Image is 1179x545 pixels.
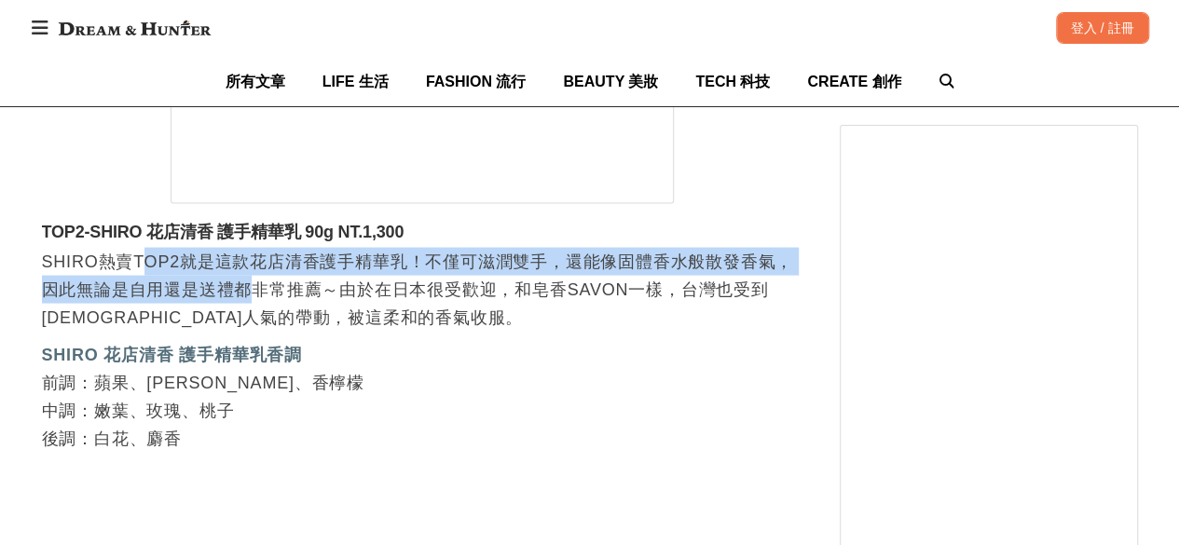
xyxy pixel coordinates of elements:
[426,57,527,106] a: FASHION 流行
[42,223,802,243] h3: TOP2-SHIRO 花店清香 護手精華乳 90g NT.1,300
[322,74,389,89] span: LIFE 生活
[42,248,802,332] p: SHIRO熱賣TOP2就是這款花店清香護手精華乳！不僅可滋潤雙手，還能像固體香水般散發香氣，因此無論是自用還是送禮都非常推薦～由於在日本很受歡迎，和皂香SAVON一樣，台灣也受到[DEMOGRA...
[226,57,285,106] a: 所有文章
[563,57,658,106] a: BEAUTY 美妝
[42,346,302,364] strong: SHIRO 花店清香 護手精華乳香調
[426,74,527,89] span: FASHION 流行
[322,57,389,106] a: LIFE 生活
[226,74,285,89] span: 所有文章
[695,57,770,106] a: TECH 科技
[807,57,901,106] a: CREATE 創作
[807,74,901,89] span: CREATE 創作
[49,11,220,45] img: Dream & Hunter
[42,341,802,453] p: 前調：蘋果、[PERSON_NAME]、香檸檬 中調：嫩葉、玫瑰、桃子 後調：白花、麝香
[563,74,658,89] span: BEAUTY 美妝
[695,74,770,89] span: TECH 科技
[1056,12,1149,44] div: 登入 / 註冊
